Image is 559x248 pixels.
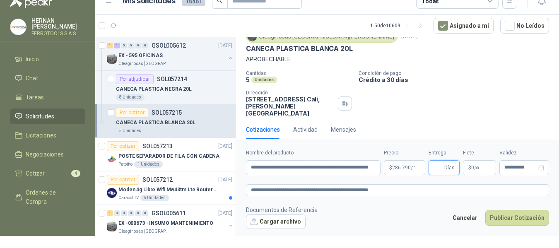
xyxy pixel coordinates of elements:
[218,209,232,217] p: [DATE]
[31,31,85,36] p: FERROTOOLS S.A.S.
[118,52,163,60] p: EX - 595 OFICINAS
[463,149,496,157] label: Flete
[370,19,427,32] div: 1 - 50 de 10609
[359,70,556,76] p: Condición de pago
[71,170,80,177] span: 4
[463,160,496,175] p: $ 0,00
[95,171,236,205] a: Por cotizarSOL057212[DATE] Company LogoModen 4g Libre Wifi Mw43tm Lte Router Móvil Internet 5ghz ...
[118,60,171,67] p: Oleaginosas [GEOGRAPHIC_DATA][PERSON_NAME]
[107,43,113,48] div: 1
[10,89,85,105] a: Tareas
[152,210,186,216] p: GSOL005611
[218,42,232,50] p: [DATE]
[107,222,117,231] img: Company Logo
[251,77,277,83] div: Unidades
[118,195,139,201] p: Caracol TV
[152,110,182,116] p: SOL057215
[10,108,85,124] a: Solicitudes
[118,186,222,194] p: Moden 4g Libre Wifi Mw43tm Lte Router Móvil Internet 5ghz ALCATEL DESBLOQUEADO
[107,175,139,185] div: Por cotizar
[135,210,141,216] div: 0
[359,76,556,83] p: Crédito a 30 días
[116,74,154,84] div: Por adjudicar
[26,74,38,83] span: Chat
[434,18,494,34] button: Asignado a mi
[114,43,120,48] div: 1
[500,18,549,34] button: No Leídos
[107,41,234,67] a: 1 1 0 0 0 0 GSOL005612[DATE] Company LogoEX - 595 OFICINASOleaginosas [GEOGRAPHIC_DATA][PERSON_NAME]
[246,214,306,229] button: Cargar archivo
[121,43,127,48] div: 0
[26,55,39,64] span: Inicio
[121,210,127,216] div: 0
[118,219,213,227] p: EX -000673 - INSUMO MANTENIMIENTO
[157,76,187,82] p: SOL057214
[444,161,455,175] span: Días
[26,112,54,121] span: Solicitudes
[10,51,85,67] a: Inicio
[152,43,186,48] p: GSOL005612
[246,125,280,134] div: Cotizaciones
[26,188,77,206] span: Órdenes de Compra
[140,195,169,201] div: 5 Unidades
[128,210,134,216] div: 0
[116,119,195,127] p: CANECA PLASTICA BLANCA 20L
[135,43,141,48] div: 0
[246,149,381,157] label: Nombre del producto
[246,55,549,64] p: APROBECHABLE
[246,90,335,96] p: Dirección
[384,149,425,157] label: Precio
[118,228,171,235] p: Oleaginosas [GEOGRAPHIC_DATA][PERSON_NAME]
[246,96,335,117] p: [STREET_ADDRESS] Cali , [PERSON_NAME][GEOGRAPHIC_DATA]
[246,205,318,214] p: Documentos de Referencia
[116,108,148,118] div: Por cotizar
[10,185,85,209] a: Órdenes de Compra
[142,143,173,149] p: SOL057213
[331,125,356,134] div: Mensajes
[116,94,145,101] div: 8 Unidades
[246,76,250,83] p: 5
[485,210,549,226] button: Publicar Cotización
[142,43,148,48] div: 0
[429,149,460,157] label: Entrega
[116,85,192,93] p: CANECA PLASTICA NEGRA 20L
[246,70,352,76] p: Cantidad
[468,165,471,170] span: $
[95,138,236,171] a: Por cotizarSOL057213[DATE] Company LogoPOSTE SEPARADOR DE FILA CON CADENAPatojito1 Unidades
[107,188,117,198] img: Company Logo
[107,54,117,64] img: Company Logo
[448,210,482,226] button: Cancelar
[26,93,44,102] span: Tareas
[95,71,236,104] a: Por adjudicarSOL057214CANECA PLASTICA NEGRA 20L8 Unidades
[10,147,85,162] a: Negociaciones
[142,177,173,183] p: SOL057212
[128,43,134,48] div: 0
[10,213,85,229] a: Remisiones
[474,166,479,170] span: ,00
[107,141,139,151] div: Por cotizar
[10,166,85,181] a: Cotizar4
[499,149,549,157] label: Validez
[392,165,416,170] span: 286.790
[293,125,318,134] div: Actividad
[114,210,120,216] div: 0
[26,150,64,159] span: Negociaciones
[218,176,232,184] p: [DATE]
[134,161,163,168] div: 1 Unidades
[10,128,85,143] a: Licitaciones
[26,131,56,140] span: Licitaciones
[246,44,352,53] p: CANECA PLASTICA BLANCA 20L
[411,166,416,170] span: ,00
[95,104,236,138] a: Por cotizarSOL057215CANECA PLASTICA BLANCA 20L5 Unidades
[142,210,148,216] div: 0
[26,169,45,178] span: Cotizar
[218,142,232,150] p: [DATE]
[116,128,145,134] div: 5 Unidades
[107,208,234,235] a: 1 0 0 0 0 0 GSOL005611[DATE] Company LogoEX -000673 - INSUMO MANTENIMIENTOOleaginosas [GEOGRAPHIC...
[118,152,219,160] p: POSTE SEPARADOR DE FILA CON CADENA
[107,210,113,216] div: 1
[384,160,425,175] p: $286.790,00
[118,161,133,168] p: Patojito
[10,70,85,86] a: Chat
[471,165,479,170] span: 0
